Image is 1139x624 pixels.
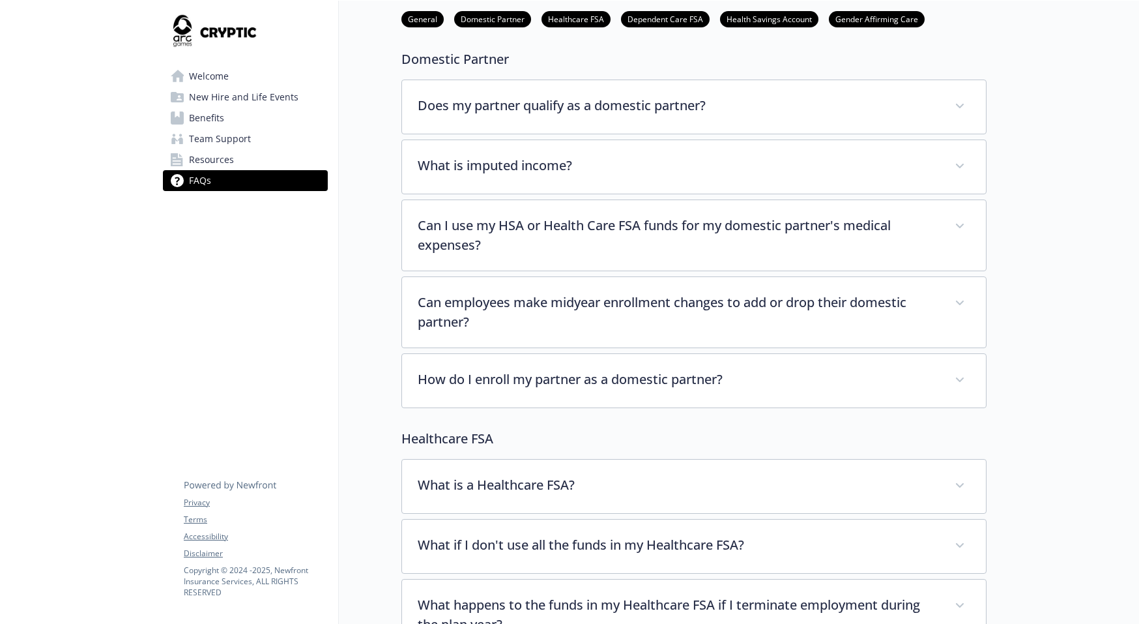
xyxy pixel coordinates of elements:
[184,548,327,559] a: Disclaimer
[163,87,328,108] a: New Hire and Life Events
[163,149,328,170] a: Resources
[418,96,939,115] p: Does my partner qualify as a domestic partner?
[189,66,229,87] span: Welcome
[541,12,611,25] a: Healthcare FSA
[418,293,939,332] p: Can employees make midyear enrollment changes to add or drop their domestic partner?
[184,531,327,542] a: Accessibility
[402,460,986,513] div: What is a Healthcare FSA?
[418,475,939,495] p: What is a Healthcare FSA?
[402,80,986,134] div: Does my partner qualify as a domestic partner?
[401,429,987,449] p: Healthcare FSA
[418,216,939,255] p: Can I use my HSA or Health Care FSA funds for my domestic partner's medical expenses?
[621,12,710,25] a: Dependent Care FSA
[189,170,211,191] span: FAQs
[184,514,327,526] a: Terms
[402,277,986,348] div: Can employees make midyear enrollment changes to add or drop their domestic partner?
[402,140,986,194] div: What is imputed income?
[163,108,328,128] a: Benefits
[189,108,224,128] span: Benefits
[189,87,298,108] span: New Hire and Life Events
[454,12,531,25] a: Domestic Partner
[189,128,251,149] span: Team Support
[418,156,939,175] p: What is imputed income?
[418,370,939,389] p: How do I enroll my partner as a domestic partner?
[402,200,986,271] div: Can I use my HSA or Health Care FSA funds for my domestic partner's medical expenses?
[163,170,328,191] a: FAQs
[402,354,986,408] div: How do I enroll my partner as a domestic partner?
[829,12,925,25] a: Gender Affirming Care
[184,565,327,598] p: Copyright © 2024 - 2025 , Newfront Insurance Services, ALL RIGHTS RESERVED
[401,50,987,69] p: Domestic Partner
[184,497,327,509] a: Privacy
[401,12,444,25] a: General
[418,535,939,555] p: What if I don't use all the funds in my Healthcare FSA?
[163,128,328,149] a: Team Support
[189,149,234,170] span: Resources
[163,66,328,87] a: Welcome
[402,520,986,573] div: What if I don't use all the funds in my Healthcare FSA?
[720,12,818,25] a: Health Savings Account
